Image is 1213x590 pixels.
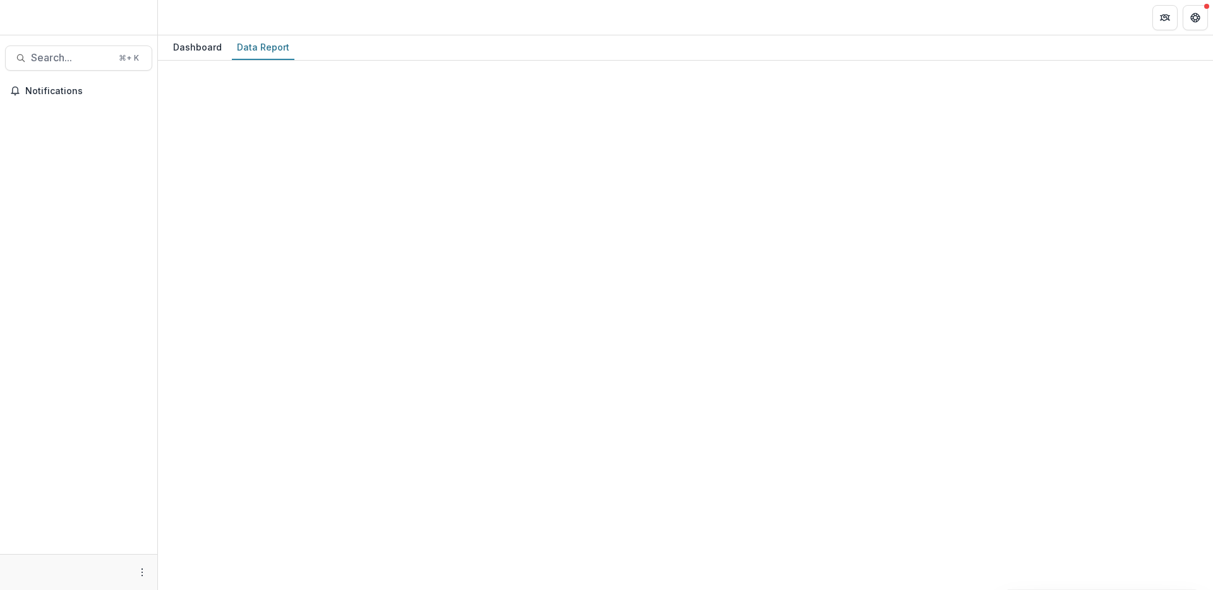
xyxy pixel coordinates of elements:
[1152,5,1178,30] button: Partners
[25,86,147,97] span: Notifications
[168,35,227,60] a: Dashboard
[232,35,294,60] a: Data Report
[168,38,227,56] div: Dashboard
[232,38,294,56] div: Data Report
[116,51,142,65] div: ⌘ + K
[5,81,152,101] button: Notifications
[5,45,152,71] button: Search...
[31,52,111,64] span: Search...
[135,565,150,580] button: More
[1183,5,1208,30] button: Get Help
